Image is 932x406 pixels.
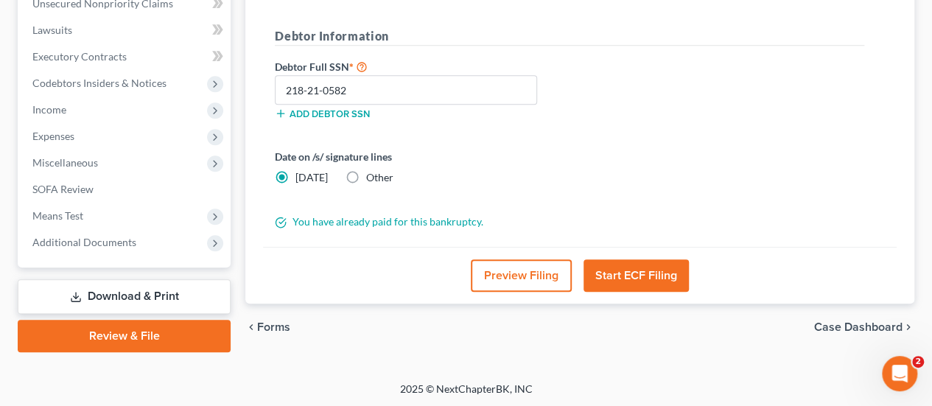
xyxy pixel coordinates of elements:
span: Expenses [32,130,74,142]
i: chevron_right [903,321,914,333]
span: [DATE] [295,171,328,183]
label: Date on /s/ signature lines [275,149,562,164]
span: Lawsuits [32,24,72,36]
span: Means Test [32,209,83,222]
button: Add debtor SSN [275,108,370,119]
a: Download & Print [18,279,231,314]
span: Additional Documents [32,236,136,248]
span: Miscellaneous [32,156,98,169]
h5: Debtor Information [275,27,864,46]
span: Income [32,103,66,116]
label: Debtor Full SSN [267,57,570,75]
span: Other [366,171,393,183]
a: SOFA Review [21,176,231,203]
iframe: Intercom live chat [882,356,917,391]
span: Case Dashboard [814,321,903,333]
input: XXX-XX-XXXX [275,75,537,105]
a: Executory Contracts [21,43,231,70]
a: Review & File [18,320,231,352]
a: Case Dashboard chevron_right [814,321,914,333]
span: Executory Contracts [32,50,127,63]
button: Start ECF Filing [584,259,689,292]
span: SOFA Review [32,183,94,195]
a: Lawsuits [21,17,231,43]
span: 2 [912,356,924,368]
i: chevron_left [245,321,257,333]
button: Preview Filing [471,259,572,292]
div: You have already paid for this bankruptcy. [267,214,872,229]
button: chevron_left Forms [245,321,310,333]
span: Codebtors Insiders & Notices [32,77,167,89]
span: Forms [257,321,290,333]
